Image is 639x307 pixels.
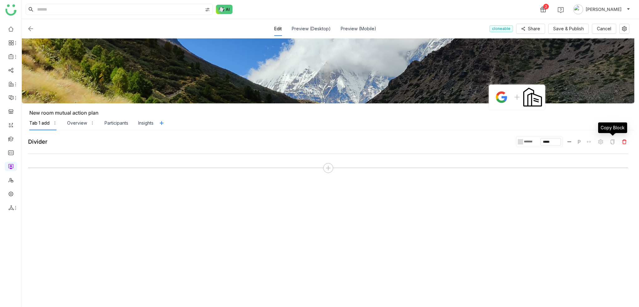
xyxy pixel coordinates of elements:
div: Insights [138,120,154,126]
b: P [576,137,582,146]
div: 2 [543,4,549,9]
img: back.svg [27,25,34,32]
img: search-type.svg [205,7,210,12]
span: [PERSON_NAME] [586,6,622,13]
img: avatar [573,4,583,14]
span: Cancel [597,25,611,32]
button: Cancel [592,24,616,34]
div: Overview [67,120,87,126]
span: Save & Publish [553,25,584,32]
div: Preview (Mobile) [341,22,376,36]
div: Participants [105,120,128,126]
div: Divider [28,138,47,145]
div: New room mutual action plan [29,110,634,116]
img: ask-buddy-normal.svg [216,5,233,14]
div: Preview (Desktop) [292,22,331,36]
span: Share [528,25,540,32]
button: [PERSON_NAME] [572,4,632,14]
img: help.svg [558,7,564,13]
div: Tab 1 add [29,120,50,126]
button: Share [516,24,545,34]
nz-tag: cloneable [490,25,513,32]
div: Edit [274,22,282,36]
img: logo [5,4,17,16]
button: Save & Publish [548,24,589,34]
